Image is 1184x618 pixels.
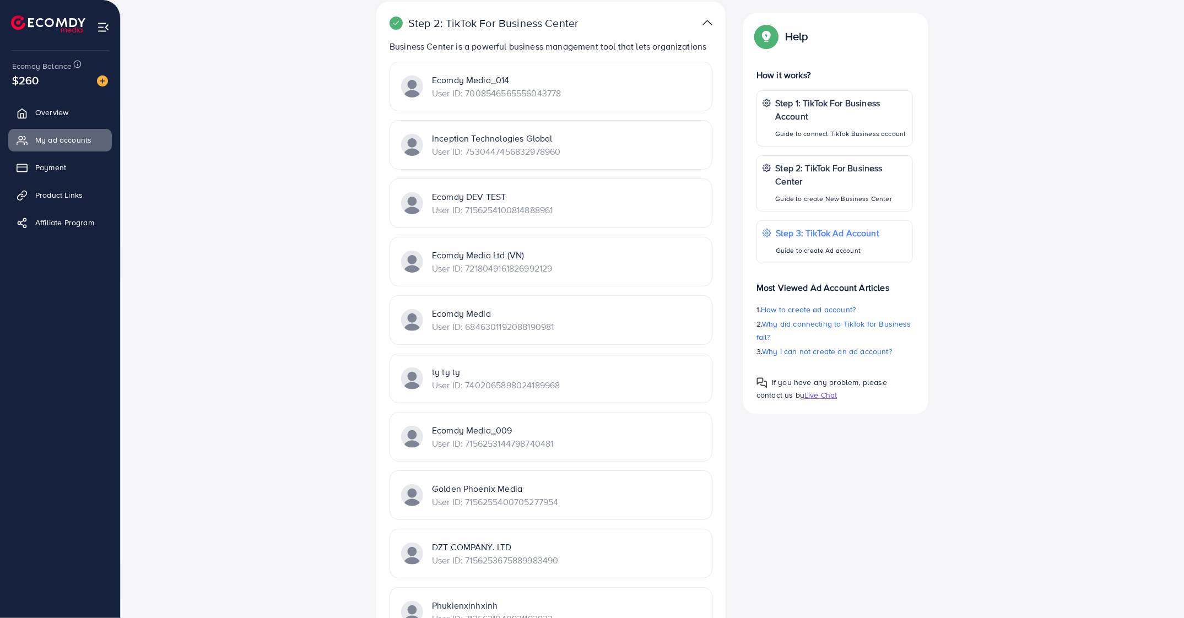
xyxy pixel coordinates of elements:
[756,377,887,400] span: If you have any problem, please contact us by
[756,26,776,46] img: Popup guide
[804,389,837,400] span: Live Chat
[432,378,560,392] p: User ID: 7402065898024189968
[432,145,560,158] p: User ID: 7530447456832978960
[432,262,552,275] p: User ID: 7218049161826992129
[432,482,558,495] p: Golden Phoenix Media
[35,189,83,200] span: Product Links
[432,437,553,450] p: User ID: 7156253144798740481
[8,212,112,234] a: Affiliate Program
[401,134,423,156] img: TikTok partner
[775,127,907,140] p: Guide to connect TikTok Business account
[12,72,39,88] span: $260
[401,192,423,214] img: TikTok partner
[775,161,907,188] p: Step 2: TikTok For Business Center
[401,309,423,331] img: TikTok partner
[756,317,913,344] p: 2.
[401,367,423,389] img: TikTok partner
[390,40,717,53] p: Business Center is a powerful business management tool that lets organizations
[401,75,423,97] img: TikTok partner
[776,226,879,240] p: Step 3: TikTok Ad Account
[401,543,423,565] img: TikTok partner
[775,96,907,123] p: Step 1: TikTok For Business Account
[756,303,913,316] p: 1.
[756,377,767,388] img: Popup guide
[432,540,558,554] p: DZT COMPANY. LTD
[432,320,554,333] p: User ID: 6846301192088190981
[97,21,110,34] img: menu
[432,248,552,262] p: Ecomdy Media Ltd (VN)
[35,162,66,173] span: Payment
[1137,568,1176,610] iframe: Chat
[432,599,553,612] p: Phukienxinhxinh
[35,134,91,145] span: My ad accounts
[432,190,553,203] p: Ecomdy DEV TEST
[401,426,423,448] img: TikTok partner
[8,101,112,123] a: Overview
[762,346,892,357] span: Why I can not create an ad account?
[756,272,913,294] p: Most Viewed Ad Account Articles
[432,365,560,378] p: ty ty ty
[756,318,911,343] span: Why did connecting to TikTok for Business fail?
[8,184,112,206] a: Product Links
[35,217,94,228] span: Affiliate Program
[35,107,68,118] span: Overview
[8,129,112,151] a: My ad accounts
[776,244,879,257] p: Guide to create Ad account
[432,73,561,86] p: Ecomdy Media_014
[432,203,553,216] p: User ID: 7156254100814888961
[775,192,907,205] p: Guide to create New Business Center
[756,345,913,358] p: 3.
[432,495,558,508] p: User ID: 7156255400705277954
[756,68,913,82] p: How it works?
[432,307,554,320] p: Ecomdy Media
[390,17,599,30] p: Step 2: TikTok For Business Center
[761,304,856,315] span: How to create ad account?
[432,132,560,145] p: Inception Technologies Global
[8,156,112,178] a: Payment
[702,15,712,31] img: TikTok partner
[11,15,85,32] img: logo
[432,424,553,437] p: Ecomdy Media_009
[97,75,108,86] img: image
[401,251,423,273] img: TikTok partner
[785,30,808,43] p: Help
[12,61,72,72] span: Ecomdy Balance
[432,86,561,100] p: User ID: 7008546565556043778
[401,484,423,506] img: TikTok partner
[432,554,558,567] p: User ID: 7156253675889983490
